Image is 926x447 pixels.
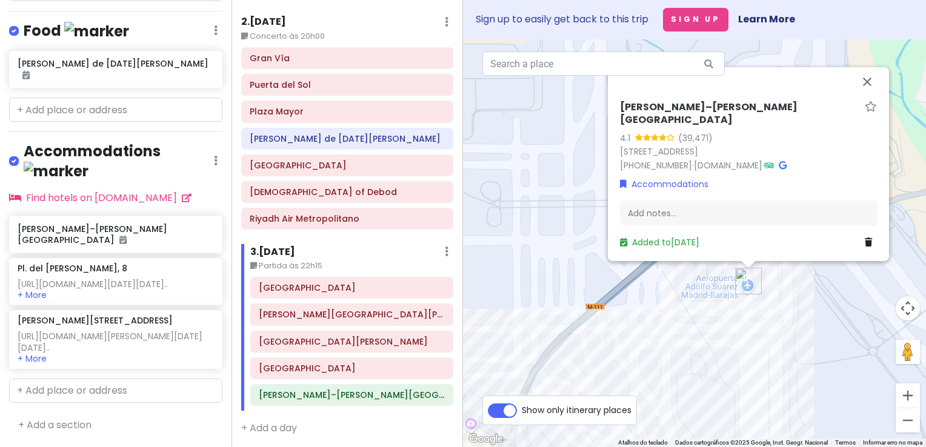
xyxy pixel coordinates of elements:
[764,161,774,169] i: Tripadvisor
[853,67,882,96] button: Fechar
[64,22,129,41] img: marker
[250,187,445,197] h6: Temple of Debod
[9,379,222,403] input: + Add place or address
[18,353,47,364] button: + More
[250,260,453,272] small: Partida às 22h15
[865,101,877,114] a: Star place
[22,71,30,79] i: Added to itinerary
[9,98,222,122] input: + Add place or address
[259,389,445,400] h6: Adolfo Suárez Madrid–Barajas Airport
[18,290,47,300] button: + More
[896,340,920,364] button: Arraste o Pegman até o mapa para abrir o Street View
[241,30,453,42] small: Concerto às 20h00
[18,315,173,326] h6: [PERSON_NAME][STREET_ADDRESS]
[865,235,877,248] a: Delete place
[675,439,828,446] span: Dados cartográficos ©2025 Google, Inst. Geogr. Nacional
[18,58,213,80] h6: [PERSON_NAME] de [DATE][PERSON_NAME]
[620,200,877,226] div: Add notes...
[620,101,860,127] h6: [PERSON_NAME]–[PERSON_NAME][GEOGRAPHIC_DATA]
[620,101,877,173] div: · ·
[241,421,297,435] a: + Add a day
[896,408,920,432] button: Diminuir o zoom
[896,296,920,320] button: Controles da câmera no mapa
[863,439,922,446] a: Informar erro no mapa
[620,236,699,248] a: Added to[DATE]
[779,161,787,169] i: Google Maps
[119,236,127,244] i: Added to itinerary
[620,159,692,171] a: [PHONE_NUMBER]
[466,431,506,447] img: Google
[466,431,506,447] a: Abrir esta área no Google Maps (abre uma nova janela)
[663,8,728,31] button: Sign Up
[24,142,214,180] h4: Accommodations
[738,12,795,26] a: Learn More
[250,213,445,224] h6: Riyadh Air Metropolitano
[735,268,762,294] div: Adolfo Suárez Madrid–Barajas Airport
[618,439,668,447] button: Atalhos do teclado
[250,160,445,171] h6: Royal Palace of Madrid
[522,403,631,417] span: Show only itinerary places
[250,53,445,64] h6: Gran Vía
[250,133,445,144] h6: Mercado de San Miguel
[678,131,713,144] div: (39,471)
[24,162,88,180] img: marker
[620,145,698,157] a: [STREET_ADDRESS]
[259,309,445,320] h6: Palacio de Cristal
[18,263,127,274] h6: Pl. del [PERSON_NAME], 8
[9,191,192,205] a: Find hotels on [DOMAIN_NAME]
[250,106,445,117] h6: Plaza Mayor
[259,336,445,347] h6: Museo Nacional del Prado
[896,383,920,408] button: Aumentar o zoom
[482,51,725,76] input: Search a place
[694,159,762,171] a: [DOMAIN_NAME]
[620,131,635,144] div: 4.1
[835,439,856,446] a: Termos (abre em uma nova guia)
[250,246,295,259] h6: 3 . [DATE]
[18,279,213,290] div: [URL][DOMAIN_NAME][DATE][DATE]..
[24,21,129,41] h4: Food
[250,79,445,90] h6: Puerta del Sol
[18,331,213,353] div: [URL][DOMAIN_NAME][PERSON_NAME][DATE][DATE]..
[18,223,213,245] h6: [PERSON_NAME]–[PERSON_NAME][GEOGRAPHIC_DATA]
[18,418,92,432] a: + Add a section
[259,282,445,293] h6: El Retiro Park
[259,363,445,374] h6: Plaza de Cibeles
[241,16,286,28] h6: 2 . [DATE]
[620,177,708,190] a: Accommodations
